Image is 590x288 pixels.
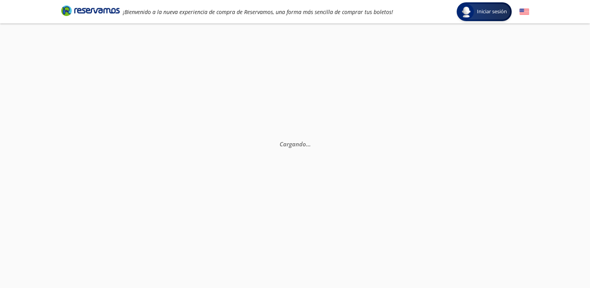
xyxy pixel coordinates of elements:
[61,5,120,19] a: Brand Logo
[61,5,120,16] i: Brand Logo
[123,8,393,16] em: ¡Bienvenido a la nueva experiencia de compra de Reservamos, una forma más sencilla de comprar tus...
[309,140,310,148] span: .
[307,140,309,148] span: .
[519,7,529,17] button: English
[474,8,510,16] span: Iniciar sesión
[306,140,307,148] span: .
[279,140,310,148] em: Cargando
